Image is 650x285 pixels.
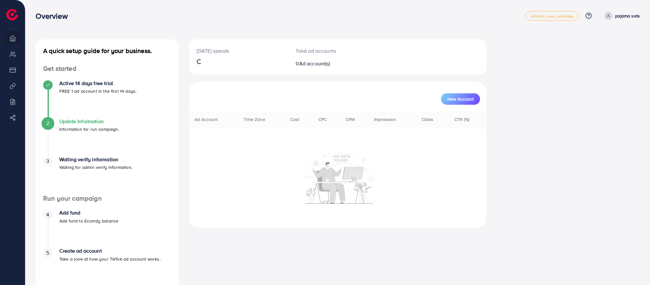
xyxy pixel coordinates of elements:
span: Ad account(s) [299,60,330,67]
h4: Active 14 days free trial [59,80,136,86]
a: pajama sets [602,12,640,20]
p: Information for run campaign. [59,125,119,133]
li: Add fund [36,210,179,248]
h4: Update Information [59,118,119,124]
p: Add fund to Ecomdy balance [59,217,118,225]
span: 2 [46,119,49,127]
h4: A quick setup guide for your business. [36,47,179,55]
button: New Account [441,93,480,105]
h4: Waiting verify information [59,156,132,162]
p: Take a look at how your TikTok ad account works. [59,255,161,263]
p: FREE 1 ad account in the first 14 days. [59,87,136,95]
h4: Get started [36,65,179,73]
li: Active 14 days free trial [36,80,179,118]
h4: Create ad account [59,248,161,254]
span: 4 [46,211,49,218]
img: logo [6,9,18,20]
p: [DATE] spends [197,47,280,55]
h4: Run your campaign [36,195,179,202]
li: Waiting verify information [36,156,179,195]
a: adreach_new_package [525,11,579,21]
p: Waiting for admin verify information. [59,163,132,171]
h3: Overview [36,11,73,21]
span: New Account [447,97,474,101]
p: Total ad accounts [296,47,355,55]
span: 5 [46,249,49,256]
li: Update Information [36,118,179,156]
span: 3 [46,157,49,165]
h4: Add fund [59,210,118,216]
span: adreach_new_package [531,14,573,18]
p: pajama sets [615,12,640,20]
h2: 0 [296,61,355,67]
